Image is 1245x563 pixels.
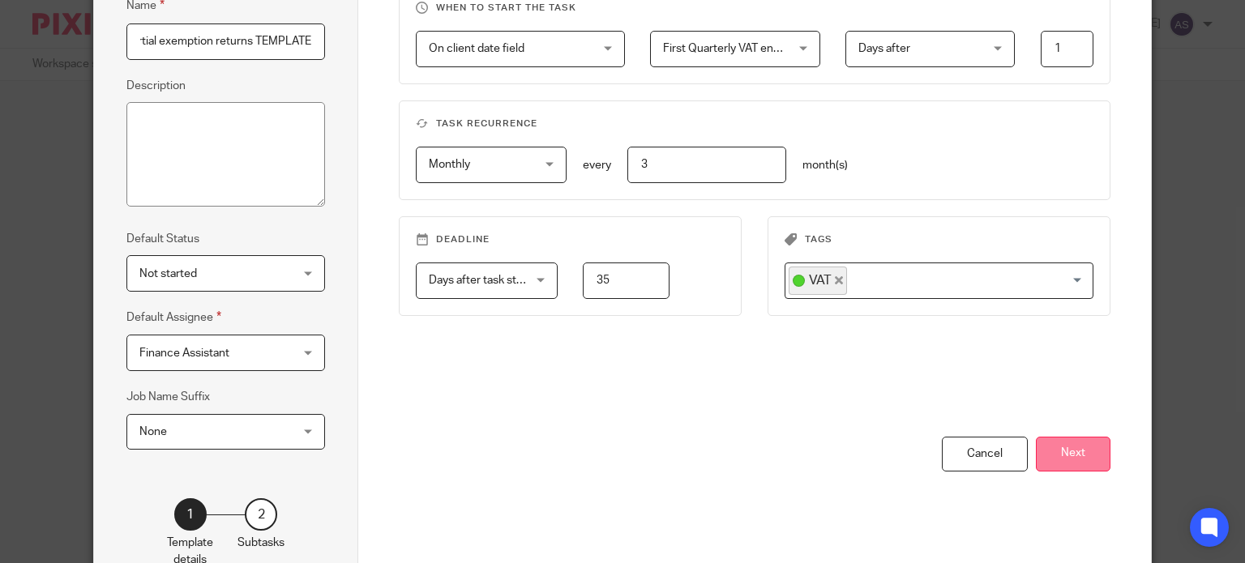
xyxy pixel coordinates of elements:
[835,276,843,284] button: Deselect VAT
[416,233,725,246] h3: Deadline
[429,275,536,286] span: Days after task starts
[849,267,1084,295] input: Search for option
[663,43,805,54] span: First Quarterly VAT end date
[139,426,167,437] span: None
[429,43,524,54] span: On client date field
[809,271,832,289] span: VAT
[174,498,207,531] div: 1
[785,262,1093,299] div: Search for option
[139,348,229,359] span: Finance Assistant
[429,159,470,170] span: Monthly
[858,43,910,54] span: Days after
[126,78,186,94] label: Description
[1036,437,1110,471] button: Next
[416,2,1093,15] h3: When to start the task
[126,389,210,405] label: Job Name Suffix
[139,268,197,279] span: Not started
[942,437,1028,471] div: Cancel
[785,233,1093,246] h3: Tags
[416,117,1093,130] h3: Task recurrence
[126,231,199,247] label: Default Status
[245,498,277,531] div: 2
[237,535,285,551] p: Subtasks
[126,308,221,326] label: Default Assignee
[802,160,848,171] span: month(s)
[583,157,611,173] p: every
